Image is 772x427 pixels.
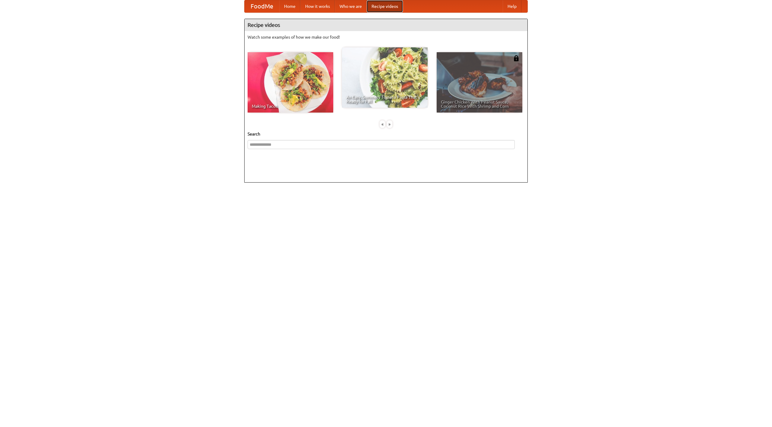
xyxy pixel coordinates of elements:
a: Who we are [335,0,367,12]
div: » [387,120,392,128]
img: 483408.png [513,55,519,61]
a: Home [279,0,300,12]
span: An Easy, Summery Tomato Pasta That's Ready for Fall [346,95,423,104]
p: Watch some examples of how we make our food! [248,34,524,40]
a: An Easy, Summery Tomato Pasta That's Ready for Fall [342,47,428,108]
a: Recipe videos [367,0,403,12]
div: « [380,120,385,128]
span: Making Tacos [252,104,329,108]
a: Making Tacos [248,52,333,113]
a: How it works [300,0,335,12]
a: Help [503,0,521,12]
h4: Recipe videos [245,19,527,31]
a: FoodMe [245,0,279,12]
h5: Search [248,131,524,137]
